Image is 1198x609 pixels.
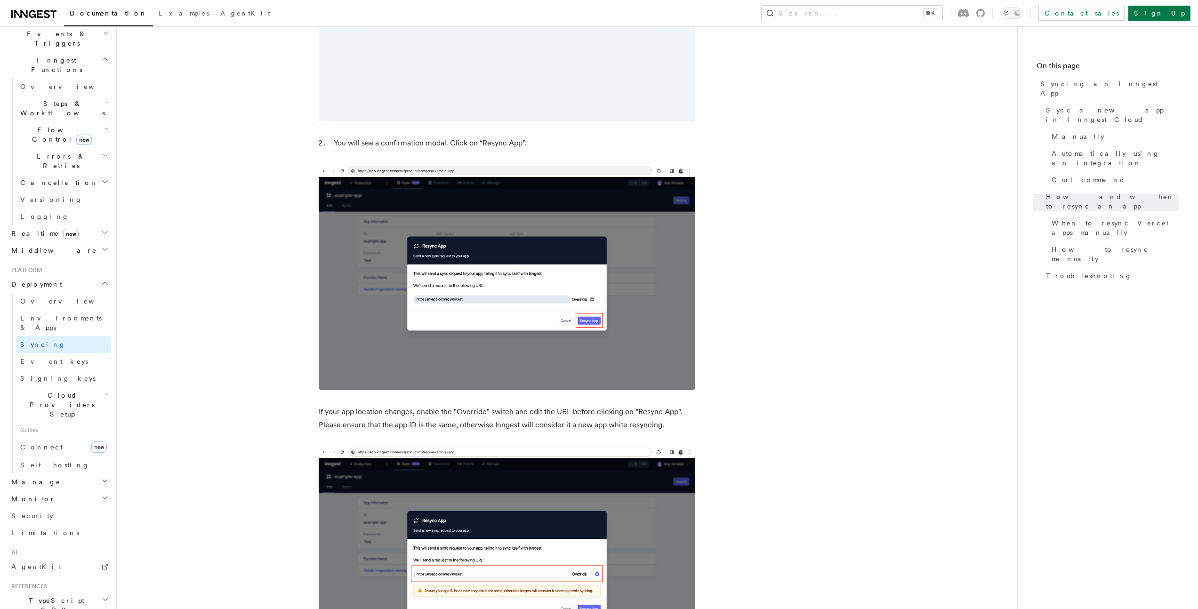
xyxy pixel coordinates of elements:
a: Limitations [8,524,111,541]
span: AgentKit [11,563,61,570]
button: Flow Controlnew [16,121,111,148]
a: Contact sales [1038,6,1125,21]
a: When to resync Vercel apps manually [1048,215,1179,241]
span: Overview [20,83,117,90]
button: Inngest Functions [8,52,111,78]
span: When to resync Vercel apps manually [1052,218,1179,237]
span: Monitor [8,494,56,504]
a: Overview [16,293,111,310]
a: How to resync manually [1048,241,1179,267]
span: Connect [20,443,63,451]
a: Syncing an Inngest App [1037,75,1179,102]
a: Sync a new app in Inngest Cloud [1042,102,1179,128]
span: Limitations [11,529,79,537]
span: Guides [16,423,111,438]
span: new [76,135,92,145]
a: Event keys [16,353,111,370]
p: If your app location changes, enable the "Override" switch and edit the URL before clicking on "R... [319,405,695,432]
div: Inngest Functions [8,78,111,225]
button: Events & Triggers [8,25,111,52]
span: References [8,583,47,590]
span: Flow Control [16,125,104,144]
span: Documentation [70,9,147,17]
span: Realtime [8,229,79,238]
span: Signing keys [20,375,96,382]
button: Steps & Workflows [16,95,111,121]
a: Logging [16,208,111,225]
a: Versioning [16,191,111,208]
button: Deployment [8,276,111,293]
span: Events & Triggers [8,29,103,48]
span: Troubleshooting [1046,271,1132,280]
span: new [91,441,107,453]
a: Documentation [64,3,153,26]
span: Middleware [8,246,97,255]
span: How and when to resync an app [1046,192,1179,211]
span: Manage [8,477,61,487]
a: Automatically using an integration [1048,145,1179,171]
span: Deployment [8,280,62,289]
a: Security [8,507,111,524]
span: Versioning [20,196,82,203]
span: Automatically using an integration [1052,149,1179,168]
span: Cloud Providers Setup [16,391,104,419]
span: Sync a new app in Inngest Cloud [1046,105,1179,124]
li: You will see a confirmation modal. Click on “Resync App”. [331,136,695,150]
span: How to resync manually [1052,245,1179,264]
button: Monitor [8,490,111,507]
a: Environments & Apps [16,310,111,336]
h4: On this page [1037,60,1179,75]
a: Syncing [16,336,111,353]
span: Inngest Functions [8,56,102,74]
a: Curl command [1048,171,1179,188]
span: Syncing [20,341,66,348]
a: Overview [16,78,111,95]
span: Syncing an Inngest App [1040,79,1179,98]
span: Logging [20,213,69,220]
span: Security [11,512,53,520]
button: Errors & Retries [16,148,111,174]
a: Signing keys [16,370,111,387]
span: Examples [159,9,209,17]
a: How and when to resync an app [1042,188,1179,215]
span: Errors & Retries [16,152,102,170]
button: Cloud Providers Setup [16,387,111,423]
button: Manage [8,473,111,490]
span: Cancellation [16,178,98,187]
a: Examples [153,3,215,25]
button: Middleware [8,242,111,259]
div: Deployment [8,293,111,473]
a: Troubleshooting [1042,267,1179,284]
span: Self hosting [20,461,89,469]
span: Steps & Workflows [16,99,105,118]
a: Connectnew [16,438,111,457]
button: Realtimenew [8,225,111,242]
span: AI [8,549,17,556]
span: Platform [8,266,42,274]
button: Cancellation [16,174,111,191]
a: Sign Up [1128,6,1190,21]
span: Curl command [1052,175,1126,184]
a: Self hosting [16,457,111,473]
span: new [63,229,79,239]
a: Manually [1048,128,1179,145]
span: Event keys [20,358,88,365]
a: AgentKit [8,558,111,575]
span: Manually [1052,132,1104,141]
span: Overview [20,297,117,305]
button: Search...⌘K [762,6,942,21]
span: AgentKit [220,9,270,17]
img: Inngest Cloud screen with resync app modal [319,165,695,390]
a: AgentKit [215,3,276,25]
span: Environments & Apps [20,314,102,331]
kbd: ⌘K [924,8,937,18]
button: Toggle dark mode [1000,8,1023,19]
